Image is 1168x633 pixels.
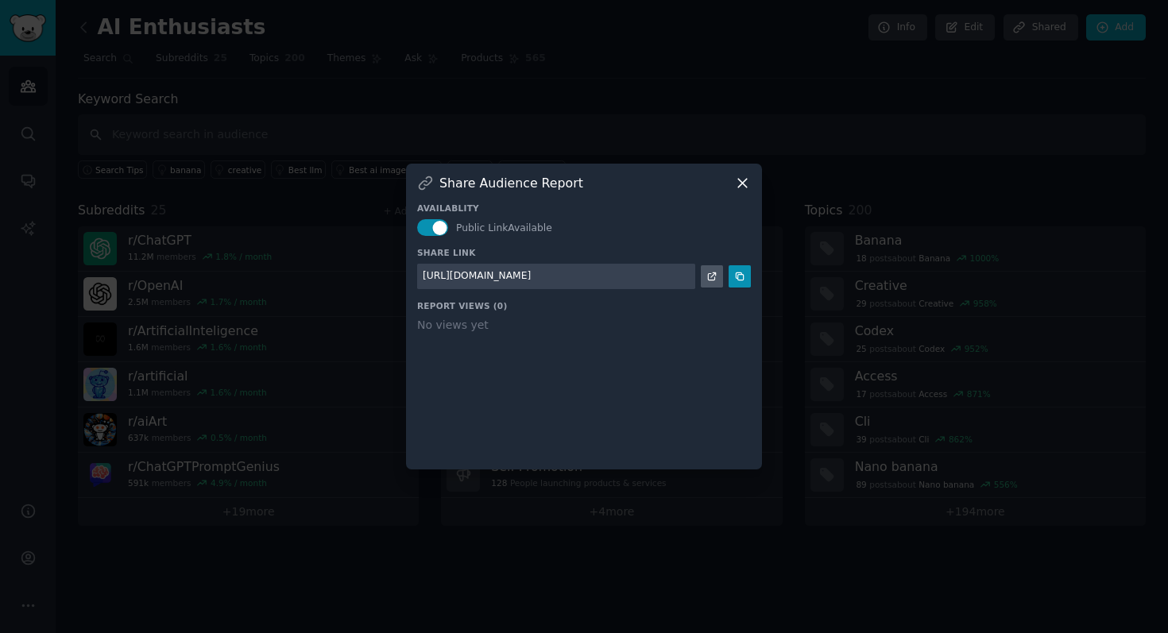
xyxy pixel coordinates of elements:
[417,300,751,311] h3: Report Views ( 0 )
[417,247,751,258] h3: Share Link
[439,175,583,191] h3: Share Audience Report
[456,222,552,234] span: Public Link Available
[423,269,531,284] div: [URL][DOMAIN_NAME]
[417,317,751,334] div: No views yet
[417,203,751,214] h3: Availablity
